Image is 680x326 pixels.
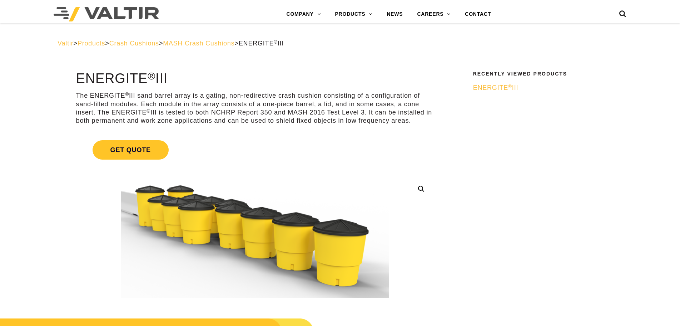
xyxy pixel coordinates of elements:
a: CONTACT [458,7,498,21]
sup: ® [147,108,150,114]
sup: ® [274,39,278,45]
div: > > > > [58,39,622,48]
sup: ® [508,84,512,89]
a: CAREERS [410,7,458,21]
a: Products [78,40,105,47]
a: Crash Cushions [109,40,159,47]
span: Get Quote [93,140,169,160]
a: COMPANY [279,7,328,21]
a: NEWS [379,7,410,21]
p: The ENERGITE III sand barrel array is a gating, non-redirective crash cushion consisting of a con... [76,92,434,125]
a: PRODUCTS [328,7,379,21]
h1: ENERGITE III [76,71,434,86]
span: ENERGITE III [473,84,518,91]
a: Valtir [58,40,73,47]
a: MASH Crash Cushions [163,40,234,47]
sup: ® [148,70,155,82]
sup: ® [125,92,129,97]
a: Get Quote [76,132,434,168]
span: ENERGITE III [239,40,284,47]
a: ENERGITE®III [473,84,618,92]
img: Valtir [54,7,159,21]
h2: Recently Viewed Products [473,71,618,77]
